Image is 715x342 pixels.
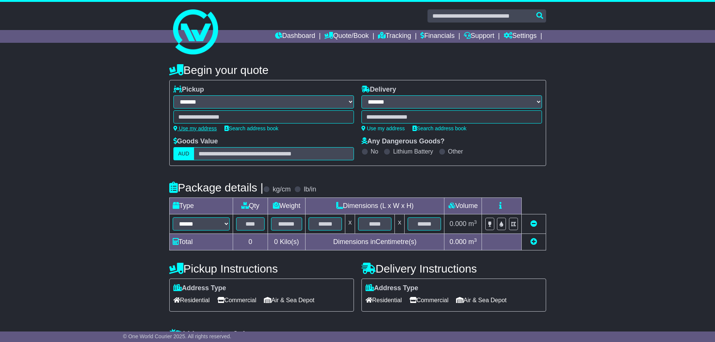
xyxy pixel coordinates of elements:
[169,328,546,341] h4: Warranty & Insurance
[345,214,355,234] td: x
[361,86,396,94] label: Delivery
[450,238,467,246] span: 0.000
[217,294,256,306] span: Commercial
[173,125,217,131] a: Use my address
[361,125,405,131] a: Use my address
[268,234,305,250] td: Kilo(s)
[173,86,204,94] label: Pickup
[169,181,263,194] h4: Package details |
[361,262,546,275] h4: Delivery Instructions
[274,238,278,246] span: 0
[306,234,444,250] td: Dimensions in Centimetre(s)
[468,220,477,227] span: m
[169,64,546,76] h4: Begin your quote
[530,220,537,227] a: Remove this item
[173,284,226,292] label: Address Type
[324,30,369,43] a: Quote/Book
[224,125,278,131] a: Search address book
[169,198,233,214] td: Type
[169,262,354,275] h4: Pickup Instructions
[233,234,268,250] td: 0
[504,30,537,43] a: Settings
[409,294,449,306] span: Commercial
[173,147,194,160] label: AUD
[173,137,218,146] label: Goods Value
[272,185,291,194] label: kg/cm
[304,185,316,194] label: lb/in
[530,238,537,246] a: Add new item
[456,294,507,306] span: Air & Sea Depot
[420,30,455,43] a: Financials
[450,220,467,227] span: 0.000
[448,148,463,155] label: Other
[378,30,411,43] a: Tracking
[268,198,305,214] td: Weight
[366,294,402,306] span: Residential
[306,198,444,214] td: Dimensions (L x W x H)
[395,214,405,234] td: x
[474,237,477,243] sup: 3
[464,30,494,43] a: Support
[169,234,233,250] td: Total
[474,219,477,225] sup: 3
[366,284,418,292] label: Address Type
[173,294,210,306] span: Residential
[275,30,315,43] a: Dashboard
[264,294,315,306] span: Air & Sea Depot
[361,137,445,146] label: Any Dangerous Goods?
[123,333,232,339] span: © One World Courier 2025. All rights reserved.
[233,198,268,214] td: Qty
[412,125,467,131] a: Search address book
[371,148,378,155] label: No
[468,238,477,246] span: m
[393,148,433,155] label: Lithium Battery
[444,198,482,214] td: Volume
